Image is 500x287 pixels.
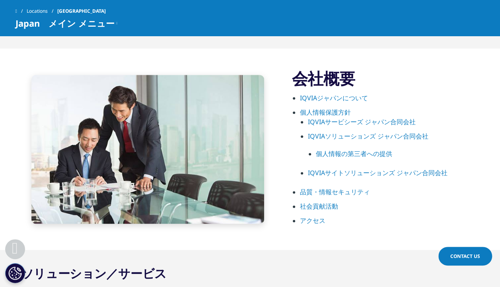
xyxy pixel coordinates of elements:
[308,117,416,126] a: IQVIAサービシーズ ジャパン合同会社
[16,18,115,28] span: Japan メイン メニュー
[450,253,480,260] span: Contact Us
[300,187,370,196] a: 品質・情報セキュリティ
[438,247,492,266] a: Contact Us
[300,108,351,117] a: 個人情報保護方針
[300,94,368,102] a: IQVIAジャパンについて
[57,4,106,18] span: [GEOGRAPHIC_DATA]
[316,149,392,158] a: 個人情報の第三者への提供
[300,216,325,225] a: アクセス
[21,266,167,281] h2: ソリューション／サービス
[27,4,57,18] a: Locations
[292,68,485,88] h3: 会社概要
[308,168,447,177] a: IQVIAサイトソリューションズ ジャパン合同会社
[300,202,338,211] a: 社会貢献活動
[5,263,25,283] button: Cookie 設定
[308,132,428,141] a: IQVIAソリューションズ ジャパン合同会社
[31,75,264,224] img: Professional men in meeting signing paperwork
